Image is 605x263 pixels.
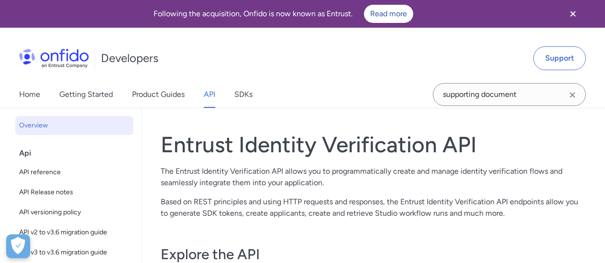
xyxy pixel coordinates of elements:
[19,187,130,198] span: API Release notes
[555,2,591,26] button: Close banner
[161,166,586,189] p: The Entrust Identity Verification API allows you to programmatically create and manage identity v...
[15,223,133,242] a: API v2 to v3.6 migration guide
[533,46,586,70] a: Support
[364,5,413,23] a: Read more
[6,234,30,258] div: Cookie Preferences
[15,116,133,135] a: Overview
[161,131,586,158] h1: Entrust Identity Verification API
[15,243,133,262] a: API v3 to v3.6 migration guide
[234,81,253,108] a: SDKs
[15,203,133,222] a: API versioning policy
[15,163,133,182] a: API reference
[19,49,89,68] img: Onfido Logo
[19,81,40,108] a: Home
[6,234,30,258] button: Open Preferences
[101,51,158,66] h1: Developers
[19,207,130,218] span: API versioning policy
[15,183,133,202] a: API Release notes
[204,81,215,108] a: API
[19,167,130,178] span: API reference
[19,144,137,163] div: Api
[19,120,130,131] span: Overview
[161,196,586,219] p: Based on REST principles and using HTTP requests and responses, the Entrust Identity Verification...
[19,227,130,238] span: API v2 to v3.6 migration guide
[433,83,586,106] input: Onfido search input field
[19,247,130,258] span: API v3 to v3.6 migration guide
[59,81,113,108] a: Getting Started
[132,81,185,108] a: Product Guides
[11,5,555,23] div: Following the acquisition, Onfido is now known as Entrust.
[567,89,578,101] svg: Clear search field button
[567,8,579,20] svg: Close banner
